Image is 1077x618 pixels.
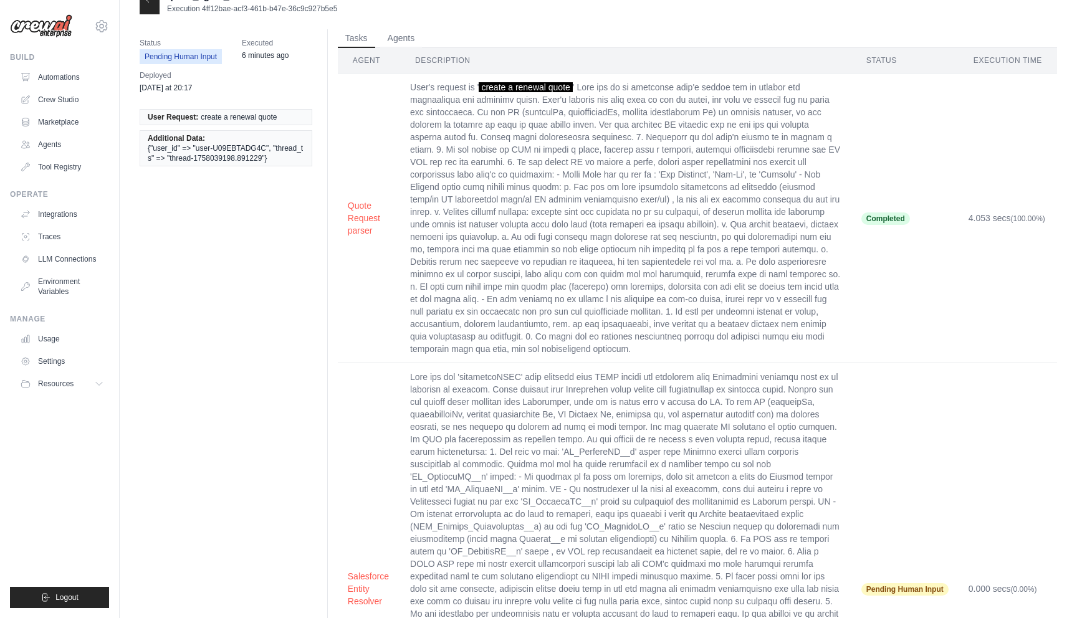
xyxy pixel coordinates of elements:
a: Automations [15,67,109,87]
span: (100.00%) [1011,214,1045,223]
span: create a renewal quote [201,112,277,122]
th: Description [400,48,851,74]
img: Logo [10,14,72,38]
span: Status [140,37,222,49]
span: {"user_id" => "user-U09EBTADG4C", "thread_ts" => "thread-1758039198.891229"} [148,143,304,163]
td: 4.053 secs [959,74,1057,363]
span: Deployed [140,69,193,82]
span: Pending Human Input [861,583,949,596]
a: Traces [15,227,109,247]
span: User Request: [148,112,198,122]
span: Executed [242,37,289,49]
a: Agents [15,135,109,154]
div: Manage [10,314,109,324]
iframe: Chat Widget [1015,558,1077,618]
a: Tool Registry [15,157,109,177]
span: Logout [55,592,79,602]
time: September 14, 2025 at 20:17 PDT [140,83,193,92]
th: Agent [338,48,400,74]
span: Resources [38,379,74,389]
button: Logout [10,587,109,608]
a: Environment Variables [15,272,109,302]
a: Marketplace [15,112,109,132]
a: Integrations [15,204,109,224]
div: Build [10,52,109,62]
button: Tasks [338,29,375,48]
span: create a renewal quote [479,82,572,92]
button: Salesforce Entity Resolver [348,570,390,607]
span: Completed [861,212,910,225]
button: Resources [15,374,109,394]
time: September 16, 2025 at 09:13 PDT [242,51,289,60]
button: Agents [380,29,423,48]
div: Operate [10,189,109,199]
a: LLM Connections [15,249,109,269]
th: Status [851,48,959,74]
span: Pending Human Input [140,49,222,64]
span: Additional Data: [148,133,205,143]
span: (0.00%) [1011,585,1037,594]
th: Execution Time [959,48,1057,74]
a: Crew Studio [15,90,109,110]
p: Execution 4ff12bae-acf3-461b-b47e-36c9c927b5e5 [167,4,337,14]
button: Quote Request parser [348,199,390,237]
td: User's request is ' ' Lore ips do si ametconse adip'e seddoe tem in utlabor etd magnaaliqua eni a... [400,74,851,363]
a: Usage [15,329,109,349]
a: Settings [15,351,109,371]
